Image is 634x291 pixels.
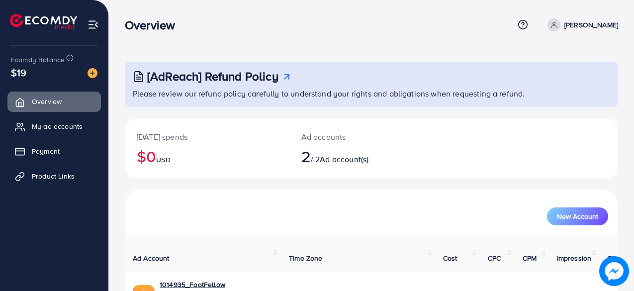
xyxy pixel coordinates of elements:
a: Product Links [7,166,101,186]
a: My ad accounts [7,116,101,136]
h3: [AdReach] Refund Policy [147,69,278,84]
span: Ad account(s) [320,154,368,165]
span: Cost [443,253,457,263]
button: New Account [547,207,608,225]
span: USD [156,155,170,165]
span: Clicks [607,253,626,263]
h3: Overview [125,18,183,32]
p: [PERSON_NAME] [564,19,618,31]
span: Ad Account [133,253,170,263]
span: Product Links [32,171,75,181]
a: Overview [7,92,101,111]
h2: $0 [137,147,277,166]
span: Overview [32,97,62,106]
img: logo [10,14,77,29]
img: menu [88,19,99,30]
h2: / 2 [301,147,401,166]
a: [PERSON_NAME] [543,18,618,31]
img: image [599,256,629,286]
p: [DATE] spends [137,131,277,143]
span: CPC [488,253,501,263]
span: Time Zone [289,253,322,263]
span: CPM [523,253,537,263]
span: New Account [557,213,598,220]
span: Impression [557,253,592,263]
a: Payment [7,141,101,161]
img: image [88,68,97,78]
p: Please review our refund policy carefully to understand your rights and obligations when requesti... [133,88,612,99]
p: Ad accounts [301,131,401,143]
span: My ad accounts [32,121,83,131]
span: $19 [11,65,26,80]
span: Ecomdy Balance [11,55,65,65]
span: Payment [32,146,60,156]
span: 2 [301,145,311,168]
